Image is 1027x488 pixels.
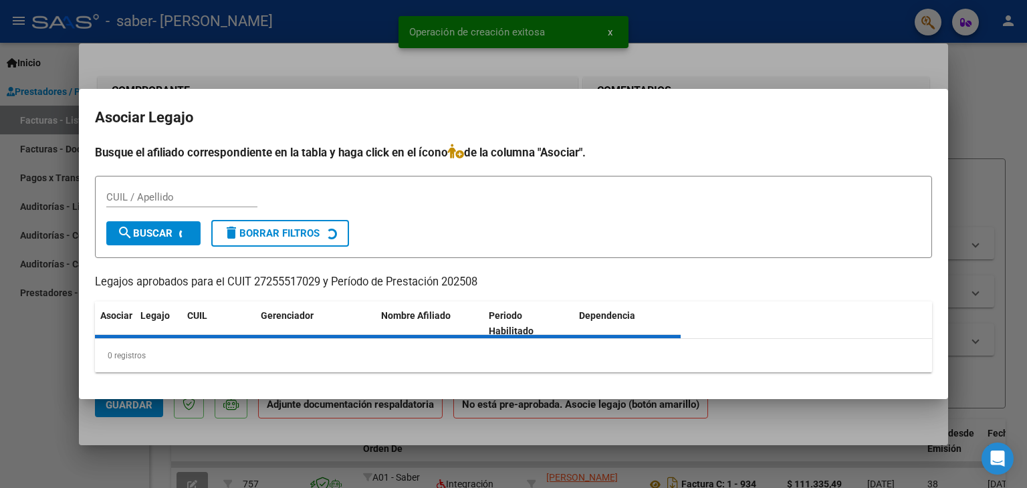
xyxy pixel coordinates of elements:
[95,144,932,161] h4: Busque el afiliado correspondiente en la tabla y haga click en el ícono de la columna "Asociar".
[117,225,133,241] mat-icon: search
[117,227,173,239] span: Buscar
[211,220,349,247] button: Borrar Filtros
[140,310,170,321] span: Legajo
[95,301,135,346] datatable-header-cell: Asociar
[483,301,574,346] datatable-header-cell: Periodo Habilitado
[223,225,239,241] mat-icon: delete
[106,221,201,245] button: Buscar
[95,339,932,372] div: 0 registros
[489,310,534,336] span: Periodo Habilitado
[223,227,320,239] span: Borrar Filtros
[376,301,483,346] datatable-header-cell: Nombre Afiliado
[135,301,182,346] datatable-header-cell: Legajo
[982,443,1014,475] div: Open Intercom Messenger
[187,310,207,321] span: CUIL
[255,301,376,346] datatable-header-cell: Gerenciador
[261,310,314,321] span: Gerenciador
[579,310,635,321] span: Dependencia
[95,274,932,291] p: Legajos aprobados para el CUIT 27255517029 y Período de Prestación 202508
[182,301,255,346] datatable-header-cell: CUIL
[100,310,132,321] span: Asociar
[381,310,451,321] span: Nombre Afiliado
[95,105,932,130] h2: Asociar Legajo
[574,301,681,346] datatable-header-cell: Dependencia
